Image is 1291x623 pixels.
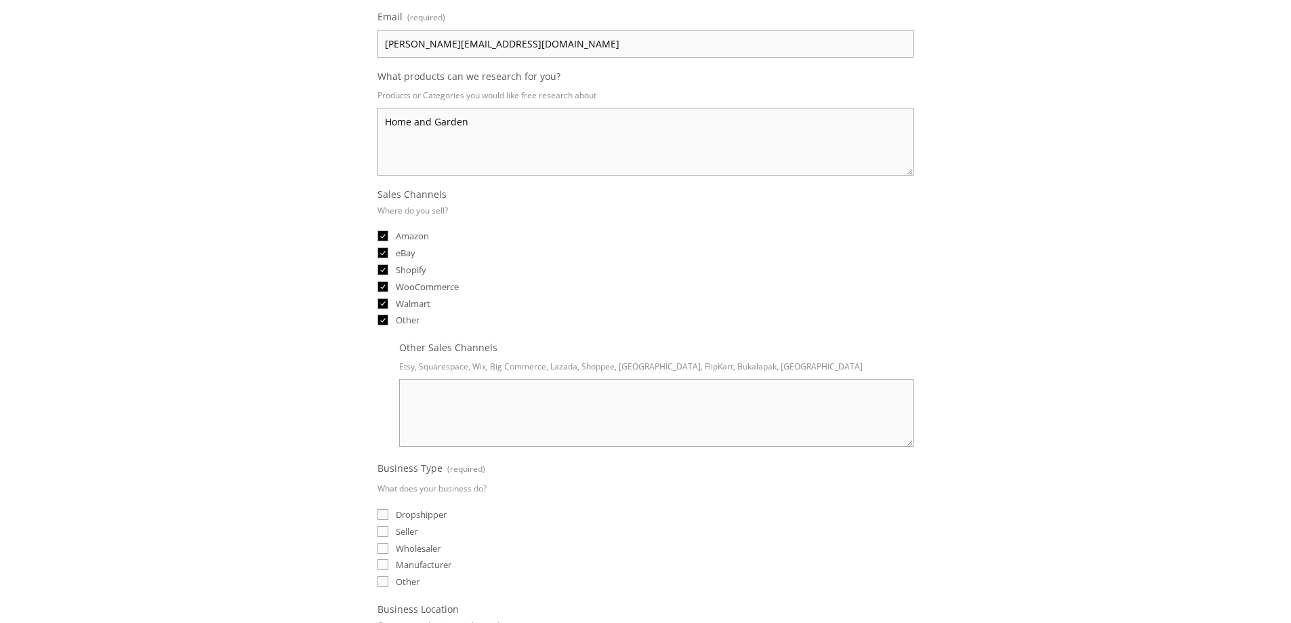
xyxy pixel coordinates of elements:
span: Business Location [377,603,459,616]
span: Shopify [396,264,426,276]
input: WooCommerce [377,281,388,292]
input: Dropshipper [377,509,388,520]
input: Amazon [377,230,388,241]
span: Other [396,576,419,588]
textarea: Home and Garden [377,108,914,176]
p: What does your business do? [377,479,487,498]
input: Manufacturer [377,559,388,570]
input: Wholesaler [377,543,388,554]
p: Etsy, Squarespace, Wix, Big Commerce, Lazada, Shoppee, [GEOGRAPHIC_DATA], FlipKart, Bukalapak, [G... [399,357,914,376]
span: Email [377,10,403,23]
span: Business Type [377,462,443,475]
input: Seller [377,526,388,537]
input: Other [377,315,388,325]
span: (required) [407,7,445,27]
span: Wholesaler [396,542,440,555]
span: Other Sales Channels [399,341,497,354]
input: eBay [377,247,388,258]
span: eBay [396,247,415,259]
p: Products or Categories you would like free research about [377,85,914,105]
span: Other [396,314,419,326]
span: What products can we research for you? [377,70,560,83]
p: Where do you sell? [377,201,448,220]
span: WooCommerce [396,281,459,293]
span: Manufacturer [396,559,451,571]
span: Dropshipper [396,508,447,521]
input: Walmart [377,298,388,309]
span: Seller [396,525,417,538]
span: (required) [447,459,485,479]
input: Shopify [377,264,388,275]
input: Other [377,576,388,587]
span: Sales Channels [377,188,447,201]
span: Amazon [396,230,429,242]
span: Walmart [396,298,430,310]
